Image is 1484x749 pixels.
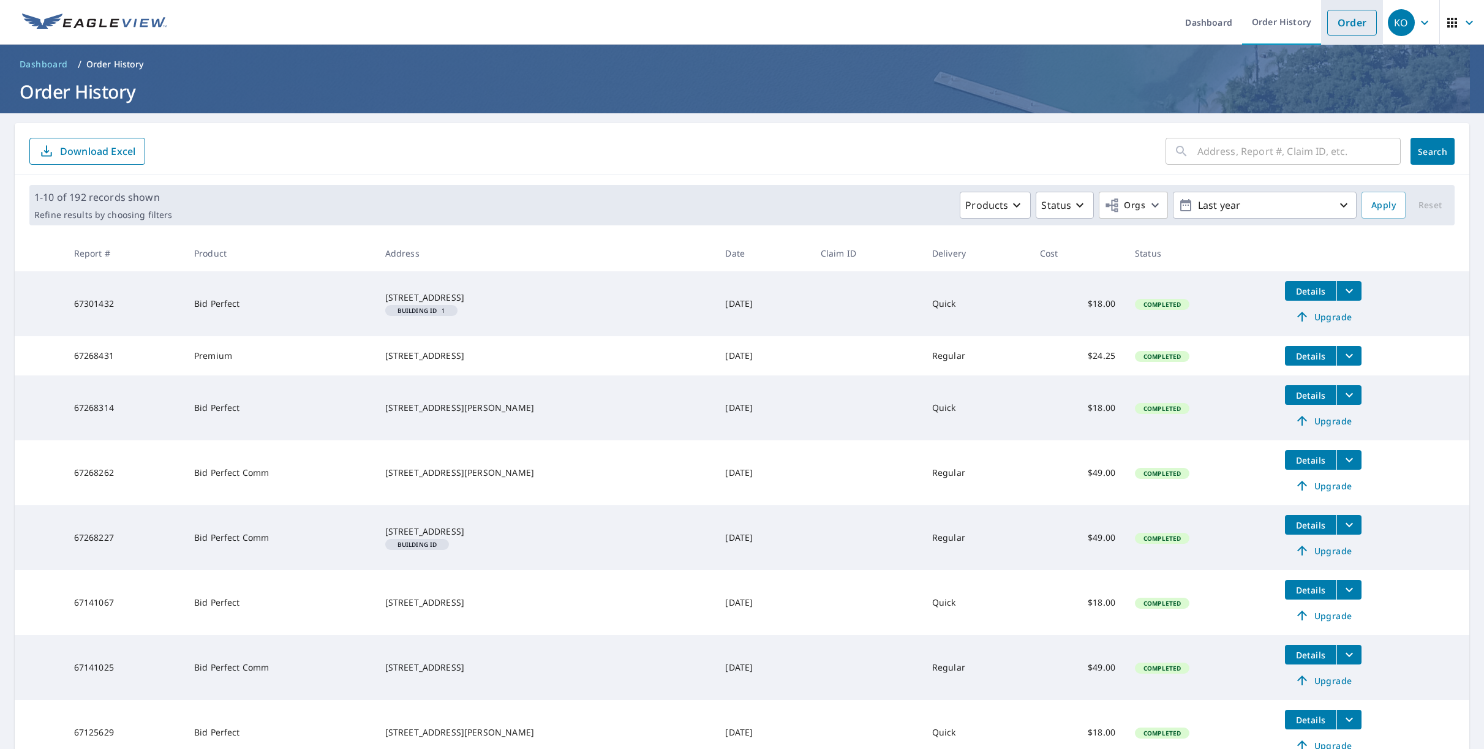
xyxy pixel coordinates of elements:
em: Building ID [397,307,437,314]
td: [DATE] [715,635,810,700]
td: Bid Perfect [184,375,375,440]
a: Upgrade [1285,606,1362,625]
td: [DATE] [715,440,810,505]
span: Details [1292,714,1329,726]
p: 1-10 of 192 records shown [34,190,172,205]
td: $18.00 [1030,375,1125,440]
span: Upgrade [1292,478,1354,493]
td: Quick [922,271,1030,336]
a: Upgrade [1285,541,1362,560]
span: Completed [1136,534,1188,543]
th: Product [184,235,375,271]
td: [DATE] [715,336,810,375]
span: Upgrade [1292,608,1354,623]
td: Regular [922,336,1030,375]
span: Details [1292,454,1329,466]
button: detailsBtn-67268227 [1285,515,1336,535]
div: [STREET_ADDRESS][PERSON_NAME] [385,402,706,414]
span: Completed [1136,664,1188,672]
span: Completed [1136,469,1188,478]
td: $49.00 [1030,635,1125,700]
a: Upgrade [1285,307,1362,326]
td: Quick [922,570,1030,635]
nav: breadcrumb [15,55,1469,74]
button: filesDropdownBtn-67125629 [1336,710,1362,729]
button: Status [1036,192,1094,219]
div: [STREET_ADDRESS] [385,350,706,362]
span: Upgrade [1292,673,1354,688]
th: Cost [1030,235,1125,271]
td: $18.00 [1030,570,1125,635]
td: 67268314 [64,375,184,440]
p: Products [965,198,1008,213]
span: Orgs [1104,198,1145,213]
th: Report # [64,235,184,271]
span: Apply [1371,198,1396,213]
a: Upgrade [1285,671,1362,690]
td: Bid Perfect [184,271,375,336]
button: detailsBtn-67141025 [1285,645,1336,664]
td: [DATE] [715,375,810,440]
button: filesDropdownBtn-67268431 [1336,346,1362,366]
p: Refine results by choosing filters [34,209,172,220]
a: Dashboard [15,55,73,74]
td: $24.25 [1030,336,1125,375]
td: [DATE] [715,271,810,336]
h1: Order History [15,79,1469,104]
span: Completed [1136,599,1188,608]
span: Details [1292,649,1329,661]
input: Address, Report #, Claim ID, etc. [1197,134,1401,168]
span: Completed [1136,300,1188,309]
td: $49.00 [1030,440,1125,505]
span: Completed [1136,352,1188,361]
p: Status [1041,198,1071,213]
div: [STREET_ADDRESS] [385,292,706,304]
td: Quick [922,375,1030,440]
span: Details [1292,584,1329,596]
button: detailsBtn-67268431 [1285,346,1336,366]
td: 67141025 [64,635,184,700]
th: Delivery [922,235,1030,271]
button: Download Excel [29,138,145,165]
button: detailsBtn-67125629 [1285,710,1336,729]
span: Dashboard [20,58,68,70]
p: Order History [86,58,144,70]
th: Claim ID [811,235,922,271]
td: Bid Perfect Comm [184,505,375,570]
div: [STREET_ADDRESS][PERSON_NAME] [385,726,706,739]
button: filesDropdownBtn-67268262 [1336,450,1362,470]
em: Building ID [397,541,437,548]
td: Regular [922,635,1030,700]
button: filesDropdownBtn-67141067 [1336,580,1362,600]
span: Details [1292,390,1329,401]
button: Products [960,192,1031,219]
button: detailsBtn-67301432 [1285,281,1336,301]
p: Download Excel [60,145,135,158]
td: Bid Perfect Comm [184,635,375,700]
td: [DATE] [715,505,810,570]
td: $49.00 [1030,505,1125,570]
a: Order [1327,10,1377,36]
button: Apply [1362,192,1406,219]
button: detailsBtn-67141067 [1285,580,1336,600]
span: Details [1292,285,1329,297]
button: detailsBtn-67268262 [1285,450,1336,470]
th: Date [715,235,810,271]
td: Premium [184,336,375,375]
td: 67301432 [64,271,184,336]
span: Details [1292,350,1329,362]
div: KO [1388,9,1415,36]
td: 67268262 [64,440,184,505]
span: Upgrade [1292,543,1354,558]
img: EV Logo [22,13,167,32]
td: 67268431 [64,336,184,375]
span: 1 [390,307,453,314]
p: Last year [1193,195,1336,216]
button: filesDropdownBtn-67268314 [1336,385,1362,405]
span: Completed [1136,729,1188,737]
td: Bid Perfect Comm [184,440,375,505]
li: / [78,57,81,72]
button: filesDropdownBtn-67141025 [1336,645,1362,664]
span: Completed [1136,404,1188,413]
td: 67268227 [64,505,184,570]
